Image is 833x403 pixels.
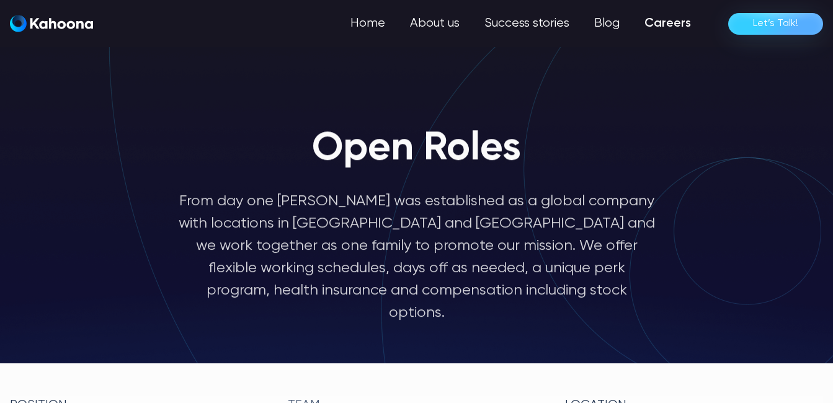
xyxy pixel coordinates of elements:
[338,11,398,36] a: Home
[398,11,472,36] a: About us
[312,127,521,170] h1: Open Roles
[582,11,632,36] a: Blog
[632,11,703,36] a: Careers
[10,15,93,32] img: Kahoona logo white
[728,13,823,35] a: Let’s Talk!
[472,11,582,36] a: Success stories
[753,14,798,33] div: Let’s Talk!
[179,190,655,324] p: From day one [PERSON_NAME] was established as a global company with locations in [GEOGRAPHIC_DATA...
[10,15,93,33] a: home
